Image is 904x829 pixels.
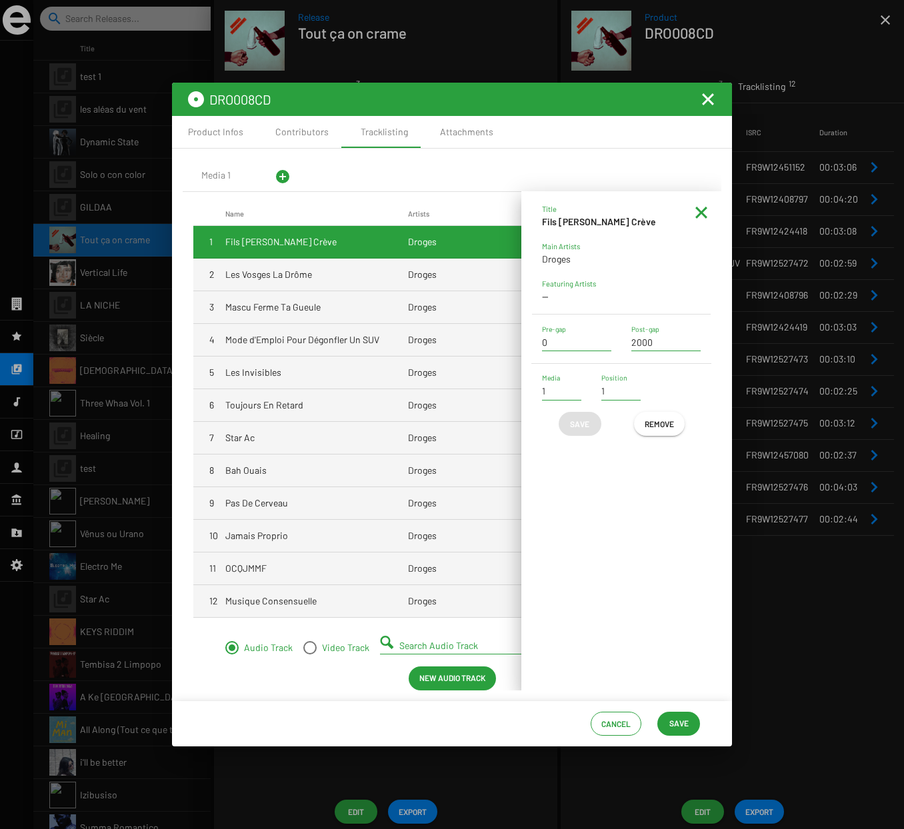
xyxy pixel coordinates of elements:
mat-cell: 9 [193,487,225,519]
mat-header-cell: Artists [408,203,591,225]
mat-icon: add_circle [275,169,291,185]
mat-cell: Droges [408,487,591,519]
span: Save [669,711,689,735]
small: Featuring Artists [542,279,596,288]
small: Main Artists [542,242,580,251]
strong: Fils [PERSON_NAME] Crève [542,216,656,227]
span: Musique Consensuelle [225,594,317,608]
button: Save [559,412,601,436]
mat-cell: 12 [193,585,225,617]
mat-cell: Droges [408,389,591,421]
p: -- [542,290,701,303]
mat-cell: Droges [408,422,591,454]
div: Media 1 [201,169,231,182]
span: Audio Track [239,641,293,654]
mat-cell: 6 [193,389,225,421]
mat-cell: 3 [193,291,225,323]
mat-header-cell: Name [225,203,408,225]
mat-cell: 11 [193,552,225,584]
span: Jamais Proprio [225,529,288,542]
mat-cell: 10 [193,520,225,552]
button: Fermer la fenêtre [700,91,716,107]
mat-cell: 8 [193,454,225,486]
mat-cell: 1 [193,226,225,258]
mat-cell: Droges [408,552,591,584]
mat-cell: 4 [193,324,225,356]
span: Video Track [317,641,369,654]
span: Les Invisibles [225,366,281,379]
button: Save [657,712,700,736]
span: Mascu Ferme Ta Gueule [225,301,321,314]
mat-cell: Droges [408,324,591,356]
button: New Audio Track [409,666,496,690]
span: Les Vosges La Drôme [225,268,312,281]
p: Droges [542,253,701,266]
mat-cell: Droges [408,357,591,389]
button: Remove [634,412,685,436]
span: Save [569,412,591,436]
mat-cell: Droges [408,454,591,486]
span: Bah Ouais [225,464,267,477]
button: Cancel [591,712,641,736]
span: Remove [645,412,674,436]
mat-cell: Droges [408,585,591,617]
mat-cell: Droges [408,226,591,258]
small: Title [542,205,557,213]
div: Contributors [275,125,329,139]
span: Cancel [601,712,631,736]
span: OCQJMMF [225,562,267,575]
mat-cell: 5 [193,357,225,389]
mat-cell: 7 [193,422,225,454]
span: Mode d'Emploi Pour Dégonfler Un SUV [225,333,379,347]
span: Pas De Cerveau [225,496,288,510]
mat-cell: Droges [408,259,591,291]
span: Star Ac [225,431,255,444]
div: Product Infos [188,125,243,139]
span: New Audio Track [419,666,485,690]
mat-cell: Droges [408,520,591,552]
div: Attachments [440,125,493,139]
mat-cell: Droges [408,291,591,323]
span: Fils [PERSON_NAME] Crève [225,235,337,249]
div: Tracklisting [361,125,408,139]
span: DRO008CD [209,91,271,107]
mat-cell: 2 [193,259,225,291]
span: Toujours En Retard [225,399,303,412]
